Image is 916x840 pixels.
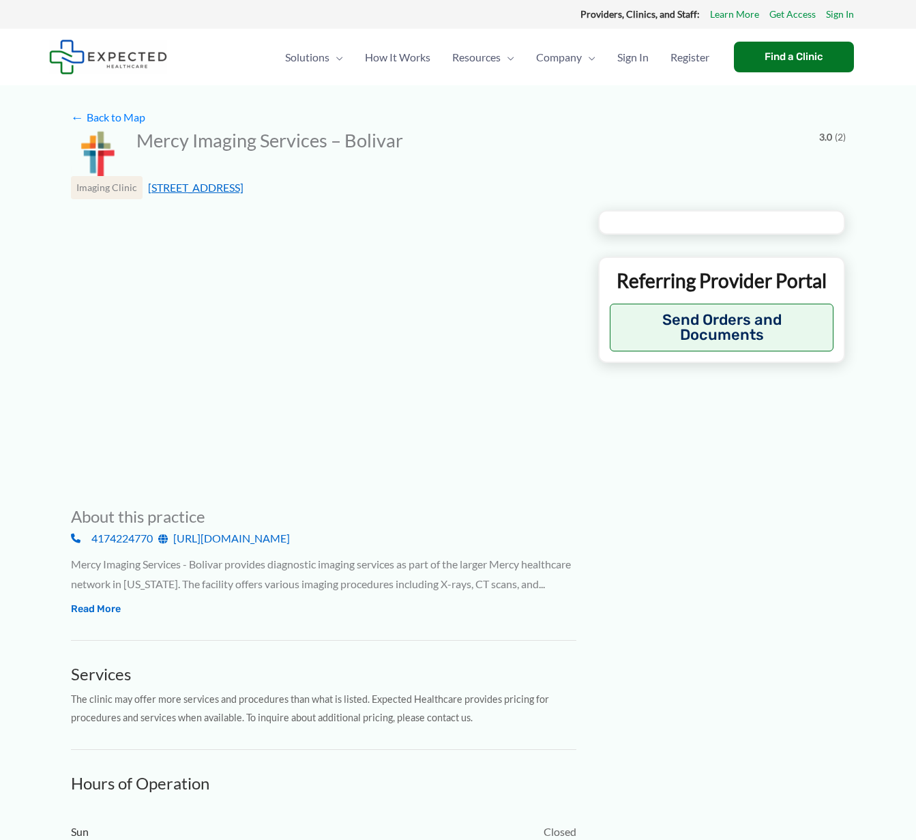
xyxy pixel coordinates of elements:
h3: About this practice [71,505,576,528]
img: Expected Healthcare Logo - side, dark font, small [49,40,167,74]
h3: Services [71,663,576,686]
button: Send Orders and Documents [610,304,834,351]
p: Referring Provider Portal [610,268,834,293]
span: How It Works [365,33,430,81]
span: Resources [452,33,501,81]
span: 3.0 [819,128,832,146]
a: Learn More [710,5,759,23]
span: Register [670,33,709,81]
span: Menu Toggle [582,33,595,81]
span: (2) [835,128,846,146]
a: ResourcesMenu Toggle [441,33,525,81]
strong: Providers, Clinics, and Staff: [580,8,700,20]
a: CompanyMenu Toggle [525,33,606,81]
div: Mercy Imaging Services - Bolivar provides diagnostic imaging services as part of the larger Mercy... [71,554,576,594]
a: [URL][DOMAIN_NAME] [158,528,290,549]
nav: Primary Site Navigation [274,33,720,81]
h3: Hours of Operation [71,772,576,795]
span: Sign In [617,33,649,81]
a: 4174224770 [71,528,153,549]
a: Sign In [826,5,854,23]
button: Read More [71,601,121,618]
a: Sign In [606,33,660,81]
a: Register [660,33,720,81]
a: ←Back to Map [71,107,145,128]
a: Find a Clinic [734,42,854,72]
div: Imaging Clinic [71,176,143,199]
span: Menu Toggle [501,33,514,81]
h2: Mercy Imaging Services – Bolivar [136,128,403,152]
span: ← [71,111,84,124]
a: [STREET_ADDRESS] [148,181,243,194]
a: How It Works [354,33,441,81]
span: Company [536,33,582,81]
p: The clinic may offer more services and procedures than what is listed. Expected Healthcare provid... [71,691,576,727]
a: SolutionsMenu Toggle [274,33,354,81]
a: Get Access [769,5,816,23]
span: Menu Toggle [329,33,343,81]
span: Solutions [285,33,329,81]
